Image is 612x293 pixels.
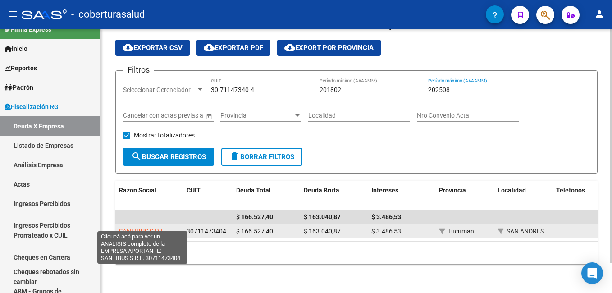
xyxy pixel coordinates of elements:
[134,130,195,141] span: Mostrar totalizadores
[594,9,605,19] mat-icon: person
[115,40,190,56] button: Exportar CSV
[183,181,233,211] datatable-header-cell: CUIT
[221,148,302,166] button: Borrar Filtros
[71,5,145,24] span: - coberturasalud
[229,153,294,161] span: Borrar Filtros
[236,228,273,235] span: $ 166.527,40
[371,228,401,235] span: $ 3.486,53
[115,242,598,264] div: 1 total
[5,44,27,54] span: Inicio
[119,187,156,194] span: Razón Social
[236,187,271,194] span: Deuda Total
[204,42,215,53] mat-icon: cloud_download
[507,228,544,235] span: SAN ANDRES
[5,82,33,92] span: Padrón
[5,63,37,73] span: Reportes
[304,228,341,235] span: $ 163.040,87
[204,111,214,121] button: Open calendar
[284,44,374,52] span: Export por Provincia
[236,213,273,220] span: $ 166.527,40
[7,9,18,19] mat-icon: menu
[123,42,133,53] mat-icon: cloud_download
[187,187,201,194] span: CUIT
[371,213,401,220] span: $ 3.486,53
[123,148,214,166] button: Buscar Registros
[220,112,293,119] span: Provincia
[435,181,494,211] datatable-header-cell: Provincia
[284,42,295,53] mat-icon: cloud_download
[304,187,339,194] span: Deuda Bruta
[131,153,206,161] span: Buscar Registros
[300,181,368,211] datatable-header-cell: Deuda Bruta
[556,187,585,194] span: Teléfonos
[494,181,553,211] datatable-header-cell: Localidad
[5,102,59,112] span: Fiscalización RG
[448,228,474,235] span: Tucuman
[498,187,526,194] span: Localidad
[115,181,183,211] datatable-header-cell: Razón Social
[187,228,226,235] span: 30711473404
[439,187,466,194] span: Provincia
[581,262,603,284] div: Open Intercom Messenger
[119,228,166,235] span: SANTIBUS S.R.L.
[123,86,196,94] span: Seleccionar Gerenciador
[233,181,300,211] datatable-header-cell: Deuda Total
[131,151,142,162] mat-icon: search
[196,40,270,56] button: Exportar PDF
[371,187,398,194] span: Intereses
[304,213,341,220] span: $ 163.040,87
[229,151,240,162] mat-icon: delete
[5,24,51,34] span: Firma Express
[277,40,381,56] button: Export por Provincia
[368,181,435,211] datatable-header-cell: Intereses
[204,44,263,52] span: Exportar PDF
[123,44,183,52] span: Exportar CSV
[123,64,154,76] h3: Filtros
